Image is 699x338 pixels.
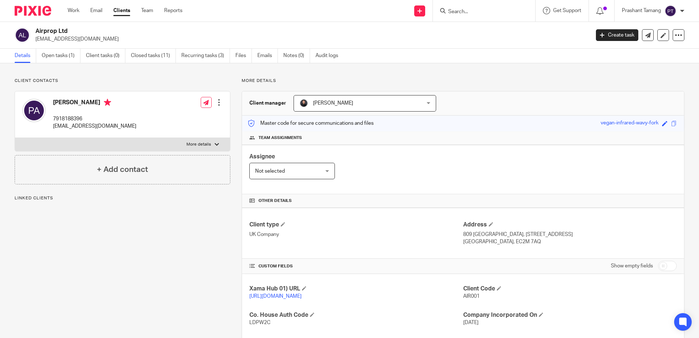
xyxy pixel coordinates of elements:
a: Email [90,7,102,14]
i: Primary [104,99,111,106]
span: [DATE] [463,320,479,325]
p: Client contacts [15,78,230,84]
p: Master code for secure communications and files [248,120,374,127]
a: Work [68,7,79,14]
p: More details [186,142,211,147]
p: [EMAIL_ADDRESS][DOMAIN_NAME] [35,35,585,43]
img: svg%3E [22,99,46,122]
span: [PERSON_NAME] [313,101,353,106]
h4: + Add contact [97,164,148,175]
span: Not selected [255,169,285,174]
h4: Address [463,221,677,229]
h4: [PERSON_NAME] [53,99,136,108]
span: Other details [258,198,292,204]
h2: Airprop Ltd [35,27,475,35]
p: 7918188396 [53,115,136,123]
span: AIR001 [463,294,480,299]
img: svg%3E [665,5,676,17]
a: Emails [257,49,278,63]
p: Prashant Tamang [622,7,661,14]
h4: Xama Hub 01) URL [249,285,463,293]
div: vegan-infrared-wavy-fork [601,119,658,128]
h4: Company Incorporated On [463,311,677,319]
p: Linked clients [15,195,230,201]
a: Recurring tasks (3) [181,49,230,63]
img: svg%3E [15,27,30,43]
span: LDPW2C [249,320,271,325]
span: Team assignments [258,135,302,141]
img: Pixie [15,6,51,16]
a: Clients [113,7,130,14]
a: Create task [596,29,638,41]
a: Client tasks (0) [86,49,125,63]
label: Show empty fields [611,262,653,270]
a: Notes (0) [283,49,310,63]
h4: CUSTOM FIELDS [249,263,463,269]
a: Team [141,7,153,14]
p: UK Company [249,231,463,238]
p: More details [242,78,684,84]
p: [EMAIL_ADDRESS][DOMAIN_NAME] [53,123,136,130]
input: Search [447,9,513,15]
a: Files [235,49,252,63]
span: Get Support [553,8,581,13]
a: Audit logs [316,49,344,63]
h4: Client type [249,221,463,229]
a: Open tasks (1) [42,49,80,63]
h3: Client manager [249,99,286,107]
a: Closed tasks (11) [131,49,176,63]
a: Details [15,49,36,63]
p: [GEOGRAPHIC_DATA], EC2M 7AQ [463,238,677,245]
img: My%20Photo.jpg [299,99,308,108]
h4: Client Code [463,285,677,293]
p: 809 [GEOGRAPHIC_DATA], [STREET_ADDRESS] [463,231,677,238]
a: Reports [164,7,182,14]
a: [URL][DOMAIN_NAME] [249,294,302,299]
h4: Co. House Auth Code [249,311,463,319]
span: Assignee [249,154,275,159]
